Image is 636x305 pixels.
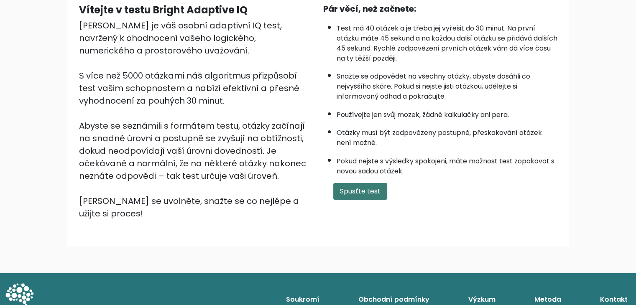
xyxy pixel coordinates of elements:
[468,295,496,304] font: Výzkum
[337,156,554,176] font: Pokud nejste s výsledky spokojeni, máte možnost test zopakovat s novou sadou otázek.
[337,128,542,147] font: Otázky musí být zodpovězeny postupně, přeskakování otázek není možné.
[323,3,416,15] font: Pár věcí, než začnete:
[534,295,561,304] font: Metoda
[79,20,282,56] font: [PERSON_NAME] je váš osobní adaptivní IQ test, navržený k ohodnocení vašeho logického, numerickéh...
[79,120,306,182] font: Abyste se seznámili s formátem testu, otázky začínají na snadné úrovni a postupně se zvyšují na o...
[358,295,429,304] font: Obchodní podmínky
[286,295,319,304] font: Soukromí
[340,186,381,196] font: Spusťte test
[333,183,387,200] button: Spusťte test
[600,295,628,304] font: Kontakt
[79,195,299,219] font: [PERSON_NAME] se uvolněte, snažte se co nejlépe a užijte si proces!
[79,70,299,107] font: S více než 5000 otázkami náš algoritmus přizpůsobí test vašim schopnostem a nabízí efektivní a př...
[337,110,509,119] font: Používejte jen svůj mozek, žádné kalkulačky ani pera.
[337,71,530,101] font: Snažte se odpovědět na všechny otázky, abyste dosáhli co nejvyššího skóre. Pokud si nejste jisti ...
[79,3,248,17] font: Vítejte v testu Bright Adaptive IQ
[337,23,557,63] font: Test má 40 otázek a je třeba jej vyřešit do 30 minut. Na první otázku máte 45 sekund a na každou ...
